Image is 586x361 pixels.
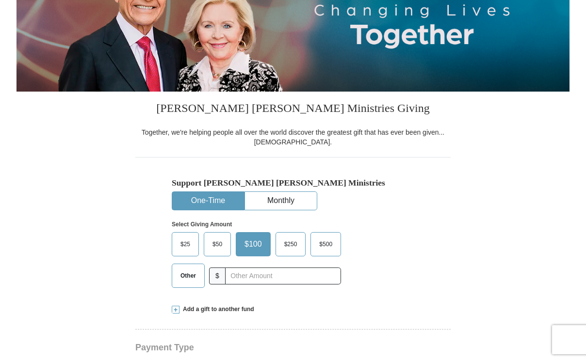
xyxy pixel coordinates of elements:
[172,178,414,188] h5: Support [PERSON_NAME] [PERSON_NAME] Ministries
[225,267,341,284] input: Other Amount
[135,344,451,351] h4: Payment Type
[208,237,227,251] span: $50
[240,237,267,251] span: $100
[135,92,451,127] h3: [PERSON_NAME] [PERSON_NAME] Ministries Giving
[172,192,244,210] button: One-Time
[314,237,337,251] span: $500
[172,221,232,228] strong: Select Giving Amount
[245,192,317,210] button: Monthly
[209,267,226,284] span: $
[176,237,195,251] span: $25
[279,237,302,251] span: $250
[176,268,201,283] span: Other
[179,305,254,314] span: Add a gift to another fund
[135,127,451,147] div: Together, we're helping people all over the world discover the greatest gift that has ever been g...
